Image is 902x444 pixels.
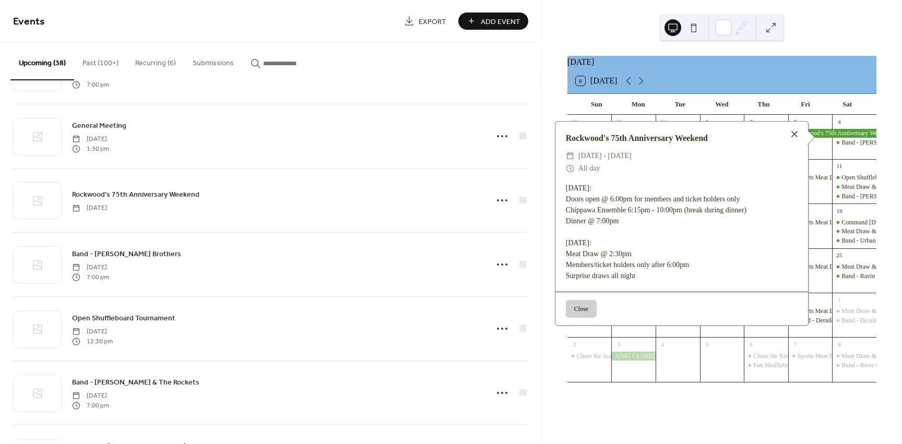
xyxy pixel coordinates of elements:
[703,118,711,126] div: 1
[835,340,843,348] div: 8
[72,337,113,346] span: 12:30 pm
[832,352,876,361] div: Meat Draw & 50/50
[832,192,876,201] div: Band - Geoff Erickson & The Rockets
[72,401,109,410] span: 7:00 pm
[127,42,184,79] button: Recurring (6)
[832,272,876,281] div: Band - Ravin
[566,300,597,318] button: Close
[571,118,578,126] div: 28
[659,340,667,348] div: 4
[826,94,868,115] div: Sat
[72,249,181,260] span: Band - [PERSON_NAME] Brothers
[458,13,528,30] button: Add Event
[832,227,876,236] div: Meat Draw & 50/50
[72,272,109,282] span: 7:00 pm
[611,352,656,361] div: UNIT CLOSED
[841,316,882,325] div: Band - Derailed
[578,162,600,175] span: All day
[832,307,876,316] div: Meat Draw & 50/50
[72,312,175,324] a: Open Shuffleboard Tournament
[572,74,621,88] button: 8[DATE]
[659,118,667,126] div: 30
[791,340,799,348] div: 7
[832,236,876,245] div: Band - Urban River Band
[798,173,866,182] div: Sports Meat Draw & 50/50
[566,162,574,175] div: ​
[832,316,876,325] div: Band - Derailed
[743,94,785,115] div: Thu
[841,183,892,191] div: Meat Draw & 50/50
[72,203,107,213] span: [DATE]
[832,138,876,147] div: Band - Bowman Brothers
[753,361,817,370] div: Fun Shuffleboard League
[571,340,578,348] div: 2
[72,376,199,388] a: Band - [PERSON_NAME] & The Rockets
[72,135,109,144] span: [DATE]
[835,162,843,170] div: 11
[72,248,181,260] a: Band - [PERSON_NAME] Brothers
[184,42,242,79] button: Submissions
[841,361,896,370] div: Band - River City Six
[72,327,113,337] span: [DATE]
[747,118,755,126] div: 2
[72,313,175,324] span: Open Shuffleboard Tournament
[567,56,876,68] div: [DATE]
[72,121,126,131] span: General Meeting
[841,352,892,361] div: Meat Draw & 50/50
[798,218,866,227] div: Sports Meat Draw & 50/50
[798,307,866,316] div: Sports Meat Draw & 50/50
[788,352,833,361] div: Sports Meat Draw & 50/50
[841,227,892,236] div: Meat Draw & 50/50
[835,296,843,304] div: 1
[577,352,663,361] div: Chase the Ace (Live on Facebook)
[614,118,622,126] div: 29
[701,94,743,115] div: Wed
[419,16,446,27] span: Export
[72,377,199,388] span: Band - [PERSON_NAME] & The Rockets
[703,340,711,348] div: 5
[72,391,109,401] span: [DATE]
[798,352,866,361] div: Sports Meat Draw & 50/50
[72,80,109,89] span: 7:00 pm
[566,150,574,162] div: ​
[744,361,788,370] div: Fun Shuffleboard League
[396,13,454,30] a: Export
[72,263,109,272] span: [DATE]
[841,272,875,281] div: Band - Ravin
[832,173,876,182] div: Open Shuffleboard Tournament
[841,262,892,271] div: Meat Draw & 50/50
[74,42,127,79] button: Past (100+)
[72,119,126,131] a: General Meeting
[835,251,843,259] div: 25
[578,150,632,162] span: [DATE] - [DATE]
[481,16,520,27] span: Add Event
[659,94,701,115] div: Tue
[835,207,843,214] div: 18
[753,352,814,361] div: Chase the King & 50/50
[576,94,618,115] div: Sun
[835,118,843,126] div: 4
[832,262,876,271] div: Meat Draw & 50/50
[72,188,199,200] a: Rockwood's 75th Anniversary Weekend
[744,352,788,361] div: Chase the King & 50/50
[72,144,109,153] span: 1:30 pm
[10,42,74,80] button: Upcoming (38)
[72,189,199,200] span: Rockwood's 75th Anniversary Weekend
[567,352,612,361] div: Chase the Ace (Live on Facebook)
[555,132,808,145] div: Rockwood's 75th Anniversary Weekend
[13,11,45,32] span: Events
[841,307,892,316] div: Meat Draw & 50/50
[785,94,826,115] div: Fri
[798,262,866,271] div: Sports Meat Draw & 50/50
[832,218,876,227] div: Command Ladies Shuffleboard
[788,129,876,138] div: Rockwood's 75th Anniversary Weekend
[747,340,755,348] div: 6
[555,183,808,281] div: [DATE]: Doors open @ 6:00pm for members and ticket holders only Chippawa Ensemble 6:15pm - 10:00p...
[832,183,876,191] div: Meat Draw & 50/50
[618,94,659,115] div: Mon
[791,118,799,126] div: 3
[832,361,876,370] div: Band - River City Six
[614,340,622,348] div: 3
